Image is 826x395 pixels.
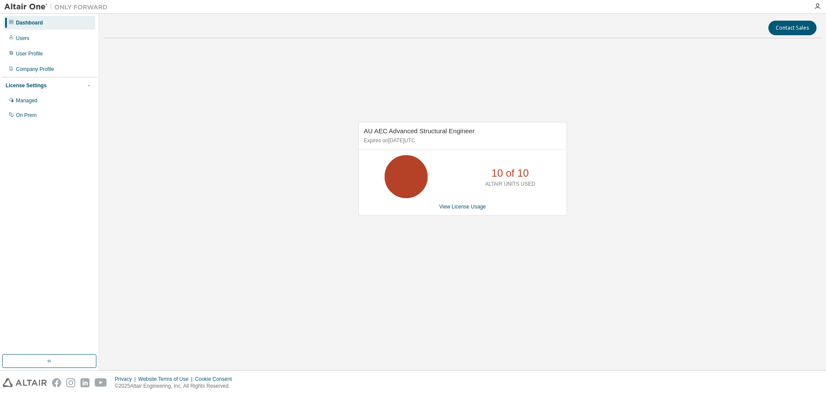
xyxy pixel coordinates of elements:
button: Contact Sales [768,21,817,35]
span: AU AEC Advanced Structural Engineer [364,127,475,135]
div: On Prem [16,112,37,119]
div: Users [16,35,29,42]
div: Company Profile [16,66,54,73]
a: View License Usage [439,204,486,210]
p: © 2025 Altair Engineering, Inc. All Rights Reserved. [115,383,237,390]
img: facebook.svg [52,378,61,387]
img: Altair One [4,3,112,11]
img: linkedin.svg [80,378,89,387]
img: altair_logo.svg [3,378,47,387]
div: Managed [16,97,37,104]
div: Dashboard [16,19,43,26]
p: Expires on [DATE] UTC [364,137,559,144]
div: User Profile [16,50,43,57]
img: youtube.svg [95,378,107,387]
p: ALTAIR UNITS USED [485,181,535,188]
div: Website Terms of Use [138,376,195,383]
img: instagram.svg [66,378,75,387]
p: 10 of 10 [491,166,529,181]
div: Cookie Consent [195,376,237,383]
div: License Settings [6,82,46,89]
div: Privacy [115,376,138,383]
